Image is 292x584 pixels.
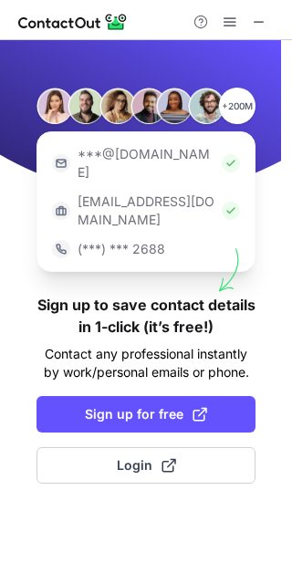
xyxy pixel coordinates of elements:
img: Check Icon [222,202,240,220]
p: [EMAIL_ADDRESS][DOMAIN_NAME] [78,193,214,229]
h1: Sign up to save contact details in 1-click (it’s free!) [36,294,255,338]
img: Person #2 [68,88,104,124]
img: Person #6 [188,88,224,124]
span: Sign up for free [85,405,207,423]
img: https://contactout.com/extension/app/static/media/login-work-icon.638a5007170bc45168077fde17b29a1... [52,202,70,220]
img: https://contactout.com/extension/app/static/media/login-email-icon.f64bce713bb5cd1896fef81aa7b14a... [52,154,70,172]
img: Person #4 [130,88,167,124]
button: Sign up for free [36,396,255,433]
img: Person #5 [156,88,193,124]
p: ***@[DOMAIN_NAME] [78,145,214,182]
img: Person #3 [99,88,136,124]
button: Login [36,447,255,484]
p: Contact any professional instantly by work/personal emails or phone. [36,345,255,381]
img: Check Icon [222,154,240,172]
span: Login [117,456,176,474]
img: Person #1 [36,88,73,124]
p: +200M [219,88,255,124]
img: https://contactout.com/extension/app/static/media/login-phone-icon.bacfcb865e29de816d437549d7f4cb... [52,240,70,258]
img: ContactOut v5.3.10 [18,11,128,33]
